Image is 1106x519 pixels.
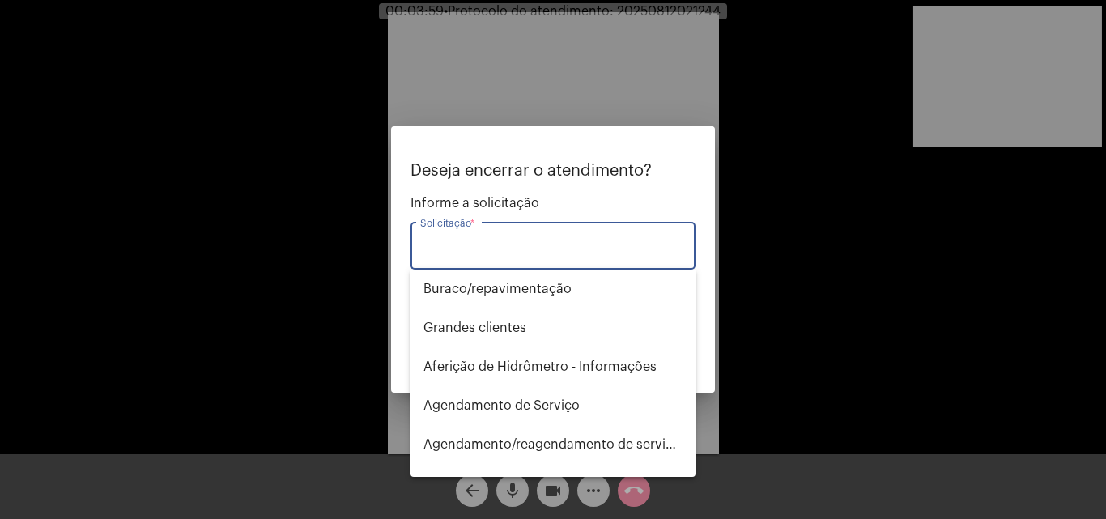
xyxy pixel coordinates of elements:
span: ⁠Buraco/repavimentação [423,270,683,308]
span: Aferição de Hidrômetro - Informações [423,347,683,386]
p: Deseja encerrar o atendimento? [410,162,696,180]
span: ⁠Grandes clientes [423,308,683,347]
span: Agendamento/reagendamento de serviços - informações [423,425,683,464]
input: Buscar solicitação [420,242,686,257]
span: Agendamento de Serviço [423,386,683,425]
span: Alterar nome do usuário na fatura [423,464,683,503]
span: Informe a solicitação [410,196,696,211]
